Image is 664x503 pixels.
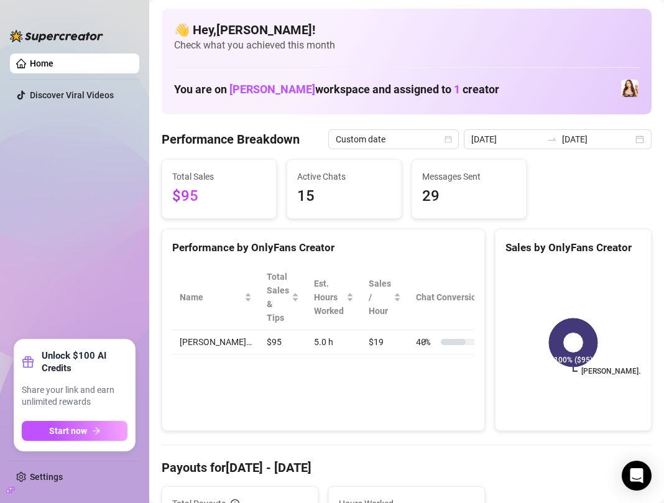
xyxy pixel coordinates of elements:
img: logo-BBDzfeDw.svg [10,30,103,42]
span: Sales / Hour [369,277,391,318]
span: Check what you achieved this month [174,39,639,52]
span: 29 [422,185,516,208]
span: Chat Conversion [416,290,496,304]
span: Custom date [336,130,451,149]
td: $19 [361,330,408,354]
button: Start nowarrow-right [22,421,127,441]
span: Total Sales & Tips [267,270,289,325]
td: $95 [259,330,307,354]
a: Settings [30,472,63,482]
span: calendar [445,136,452,143]
text: [PERSON_NAME]… [581,367,643,376]
span: Active Chats [297,170,391,183]
h1: You are on workspace and assigned to creator [174,83,499,96]
span: [PERSON_NAME] [229,83,315,96]
h4: Payouts for [DATE] - [DATE] [162,459,652,476]
span: build [6,486,15,494]
span: to [547,134,557,144]
div: Performance by OnlyFans Creator [172,239,474,256]
th: Chat Conversion [408,265,514,330]
th: Total Sales & Tips [259,265,307,330]
input: End date [562,132,633,146]
span: arrow-right [92,427,101,435]
span: Total Sales [172,170,266,183]
strong: Unlock $100 AI Credits [42,349,127,374]
th: Sales / Hour [361,265,408,330]
img: Lydia [621,80,639,97]
span: Name [180,290,242,304]
span: gift [22,356,34,368]
div: Est. Hours Worked [314,277,344,318]
h4: 👋 Hey, [PERSON_NAME] ! [174,21,639,39]
th: Name [172,265,259,330]
span: 40 % [416,335,436,349]
td: [PERSON_NAME]… [172,330,259,354]
h4: Performance Breakdown [162,131,300,148]
span: 1 [454,83,460,96]
span: swap-right [547,134,557,144]
input: Start date [471,132,542,146]
a: Home [30,58,53,68]
span: Start now [49,426,87,436]
div: Sales by OnlyFans Creator [505,239,641,256]
div: Open Intercom Messenger [622,461,652,491]
span: $95 [172,185,266,208]
a: Discover Viral Videos [30,90,114,100]
span: 15 [297,185,391,208]
td: 5.0 h [307,330,361,354]
span: Share your link and earn unlimited rewards [22,384,127,408]
span: Messages Sent [422,170,516,183]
